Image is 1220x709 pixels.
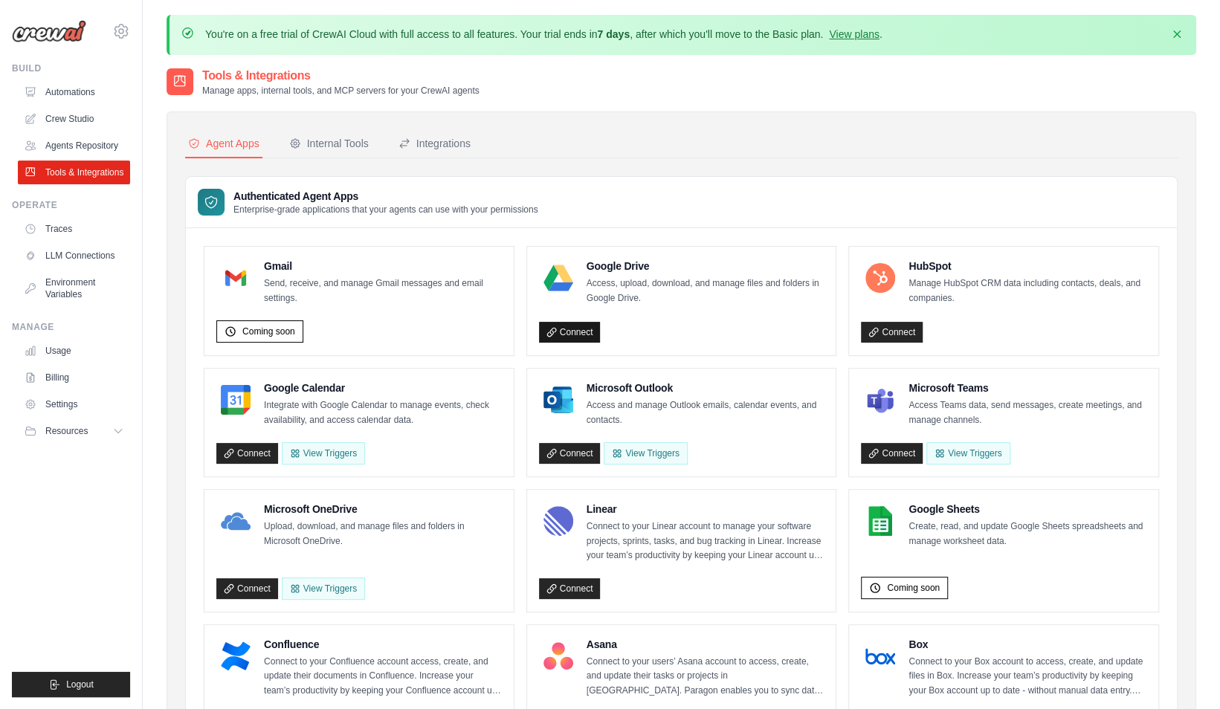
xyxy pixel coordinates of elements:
[233,189,538,204] h3: Authenticated Agent Apps
[282,442,365,464] button: View Triggers
[398,136,471,151] div: Integrations
[396,130,474,158] button: Integrations
[264,259,502,273] h4: Gmail
[12,199,130,211] div: Operate
[221,506,251,536] img: Microsoft OneDrive Logo
[587,655,824,699] p: Connect to your users’ Asana account to access, create, and update their tasks or projects in [GE...
[543,385,573,415] img: Microsoft Outlook Logo
[216,578,278,599] a: Connect
[18,134,130,158] a: Agents Repository
[887,582,940,594] span: Coming soon
[908,259,1146,273] h4: HubSpot
[221,641,251,671] img: Confluence Logo
[543,641,573,671] img: Asana Logo
[264,655,502,699] p: Connect to your Confluence account access, create, and update their documents in Confluence. Incr...
[597,28,630,40] strong: 7 days
[185,130,262,158] button: Agent Apps
[18,80,130,104] a: Automations
[286,130,372,158] button: Internal Tools
[861,443,923,464] a: Connect
[865,263,895,293] img: HubSpot Logo
[861,322,923,343] a: Connect
[221,263,251,293] img: Gmail Logo
[865,385,895,415] img: Microsoft Teams Logo
[202,85,480,97] p: Manage apps, internal tools, and MCP servers for your CrewAI agents
[908,655,1146,699] p: Connect to your Box account to access, create, and update files in Box. Increase your team’s prod...
[188,136,259,151] div: Agent Apps
[587,637,824,652] h4: Asana
[264,381,502,395] h4: Google Calendar
[18,217,130,241] a: Traces
[543,506,573,536] img: Linear Logo
[264,502,502,517] h4: Microsoft OneDrive
[205,27,882,42] p: You're on a free trial of CrewAI Cloud with full access to all features. Your trial ends in , aft...
[587,502,824,517] h4: Linear
[926,442,1010,464] : View Triggers
[233,204,538,216] p: Enterprise-grade applications that your agents can use with your permissions
[264,637,502,652] h4: Confluence
[12,672,130,697] button: Logout
[908,276,1146,305] p: Manage HubSpot CRM data including contacts, deals, and companies.
[18,366,130,389] a: Billing
[587,398,824,427] p: Access and manage Outlook emails, calendar events, and contacts.
[66,679,94,690] span: Logout
[908,519,1146,548] p: Create, read, and update Google Sheets spreadsheets and manage worksheet data.
[264,276,502,305] p: Send, receive, and manage Gmail messages and email settings.
[264,398,502,427] p: Integrate with Google Calendar to manage events, check availability, and access calendar data.
[45,425,88,437] span: Resources
[289,136,369,151] div: Internal Tools
[908,502,1146,517] h4: Google Sheets
[865,506,895,536] img: Google Sheets Logo
[12,321,130,333] div: Manage
[221,385,251,415] img: Google Calendar Logo
[18,244,130,268] a: LLM Connections
[282,577,365,600] : View Triggers
[202,67,480,85] h2: Tools & Integrations
[539,578,601,599] a: Connect
[264,519,502,548] p: Upload, download, and manage files and folders in Microsoft OneDrive.
[908,637,1146,652] h4: Box
[18,419,130,443] button: Resources
[587,276,824,305] p: Access, upload, download, and manage files and folders in Google Drive.
[865,641,895,671] img: Box Logo
[543,263,573,293] img: Google Drive Logo
[539,443,601,464] a: Connect
[18,339,130,363] a: Usage
[829,28,879,40] a: View plans
[539,322,601,343] a: Connect
[216,443,278,464] a: Connect
[18,107,130,131] a: Crew Studio
[12,20,86,42] img: Logo
[908,398,1146,427] p: Access Teams data, send messages, create meetings, and manage channels.
[18,161,130,184] a: Tools & Integrations
[18,392,130,416] a: Settings
[587,519,824,563] p: Connect to your Linear account to manage your software projects, sprints, tasks, and bug tracking...
[587,381,824,395] h4: Microsoft Outlook
[18,271,130,306] a: Environment Variables
[604,442,687,464] : View Triggers
[587,259,824,273] h4: Google Drive
[242,326,295,337] span: Coming soon
[12,62,130,74] div: Build
[908,381,1146,395] h4: Microsoft Teams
